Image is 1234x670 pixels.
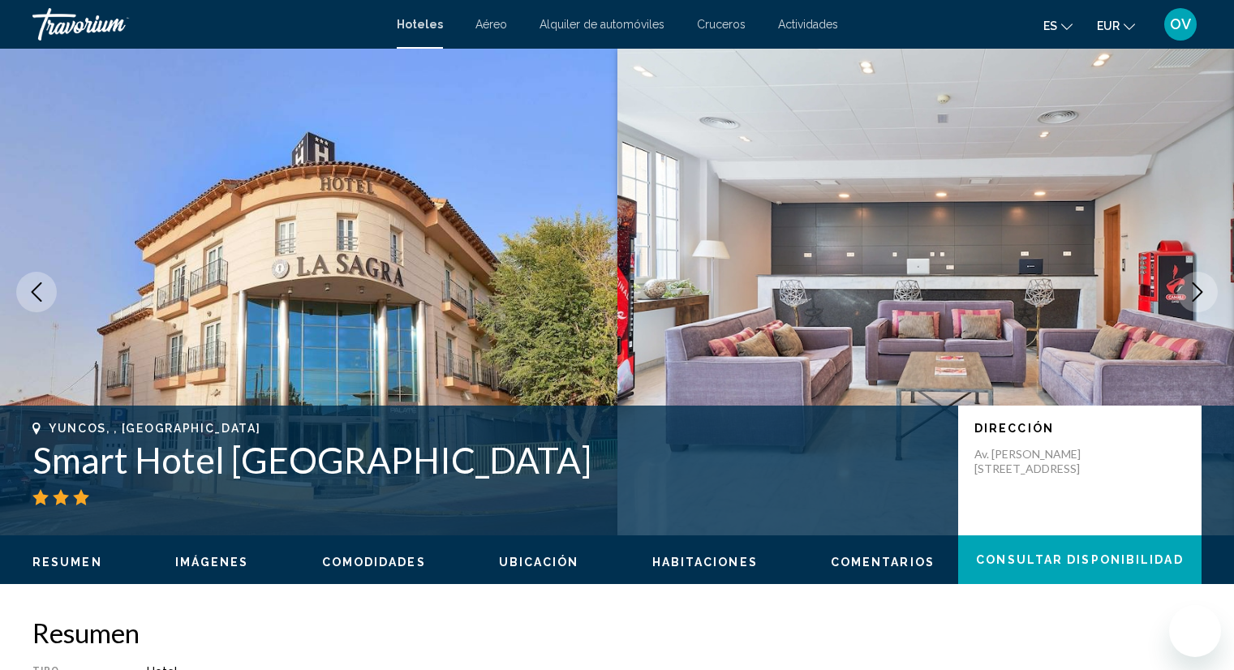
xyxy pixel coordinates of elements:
span: Yuncos, , [GEOGRAPHIC_DATA] [49,422,260,435]
span: EUR [1097,19,1120,32]
span: Ubicación [499,556,579,569]
button: Resumen [32,555,102,569]
a: Cruceros [697,18,746,31]
span: Consultar disponibilidad [976,554,1183,567]
a: Actividades [778,18,838,31]
button: Comentarios [831,555,935,569]
a: Aéreo [475,18,507,31]
span: es [1043,19,1057,32]
button: Comodidades [322,555,426,569]
iframe: Botón para iniciar la ventana de mensajería [1169,605,1221,657]
a: Alquiler de automóviles [540,18,664,31]
span: Habitaciones [652,556,758,569]
p: Dirección [974,422,1185,435]
span: Comentarios [831,556,935,569]
button: Change currency [1097,14,1135,37]
button: User Menu [1159,7,1202,41]
p: Av. [PERSON_NAME][STREET_ADDRESS] [974,447,1104,476]
button: Imágenes [175,555,249,569]
a: Hoteles [397,18,443,31]
span: OV [1170,16,1191,32]
span: Imágenes [175,556,249,569]
h2: Resumen [32,616,1202,649]
button: Change language [1043,14,1073,37]
a: Travorium [32,8,381,41]
h1: Smart Hotel [GEOGRAPHIC_DATA] [32,439,942,481]
button: Next image [1177,272,1218,312]
button: Previous image [16,272,57,312]
span: Comodidades [322,556,426,569]
button: Ubicación [499,555,579,569]
button: Consultar disponibilidad [958,535,1202,584]
span: Resumen [32,556,102,569]
button: Habitaciones [652,555,758,569]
